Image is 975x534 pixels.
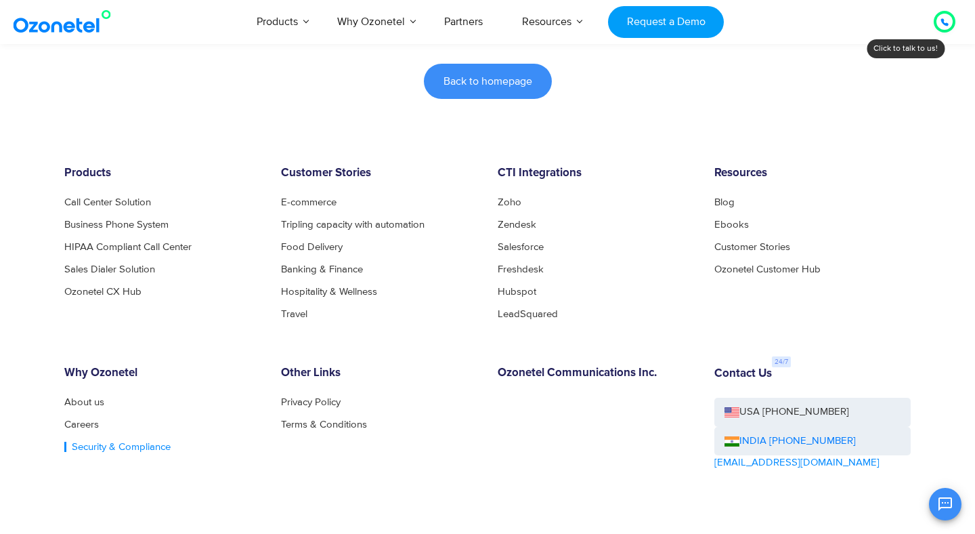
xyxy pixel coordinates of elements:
[281,167,477,180] h6: Customer Stories
[714,398,911,427] a: USA [PHONE_NUMBER]
[64,242,192,252] a: HIPAA Compliant Call Center
[443,76,532,87] span: Back to homepage
[64,367,261,380] h6: Why Ozonetel
[608,6,724,38] a: Request a Demo
[281,242,343,252] a: Food Delivery
[714,167,911,180] h6: Resources
[714,455,880,471] a: [EMAIL_ADDRESS][DOMAIN_NAME]
[714,197,735,207] a: Blog
[281,419,367,430] a: Terms & Conditions
[714,220,749,230] a: Ebooks
[929,488,961,520] button: Open chat
[64,197,151,207] a: Call Center Solution
[498,167,694,180] h6: CTI Integrations
[281,197,337,207] a: E-commerce
[498,197,521,207] a: Zoho
[64,442,171,452] a: Security & Compliance
[64,287,142,297] a: Ozonetel CX Hub
[714,367,772,381] h6: Contact Us
[64,397,104,407] a: About us
[498,242,544,252] a: Salesforce
[64,167,261,180] h6: Products
[64,220,169,230] a: Business Phone System
[281,220,425,230] a: Tripling capacity with automation
[498,287,536,297] a: Hubspot
[281,287,377,297] a: Hospitality & Wellness
[714,242,790,252] a: Customer Stories
[281,264,363,274] a: Banking & Finance
[281,309,307,319] a: Travel
[498,367,694,380] h6: Ozonetel Communications Inc.
[281,397,341,407] a: Privacy Policy
[724,434,856,449] a: INDIA [PHONE_NUMBER]
[64,419,99,430] a: Careers
[64,264,155,274] a: Sales Dialer Solution
[498,264,544,274] a: Freshdesk
[498,220,536,230] a: Zendesk
[281,367,477,380] h6: Other Links
[498,309,558,319] a: LeadSquared
[724,436,739,447] img: ind-flag.png
[714,264,821,274] a: Ozonetel Customer Hub
[424,64,552,99] a: Back to homepage
[724,407,739,417] img: us-flag.png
